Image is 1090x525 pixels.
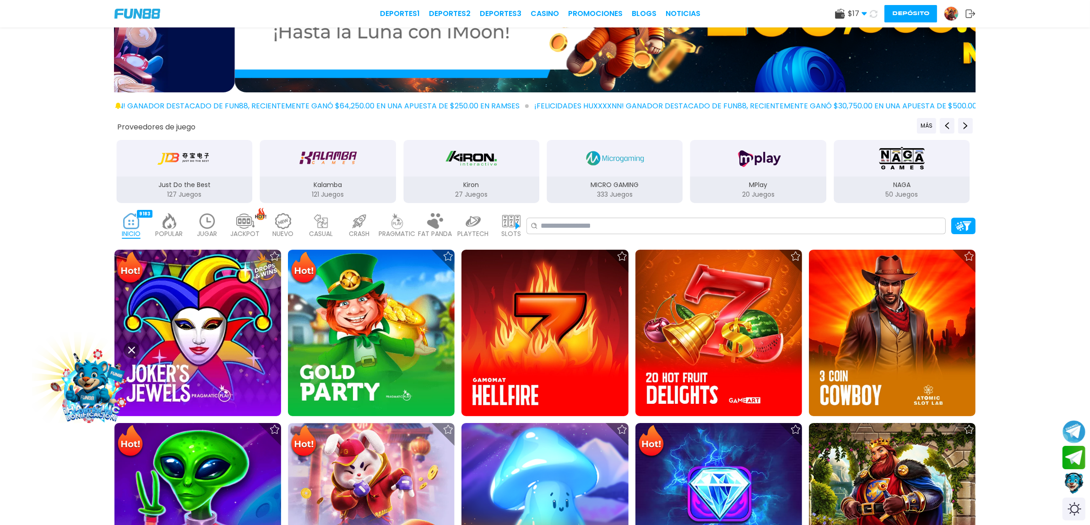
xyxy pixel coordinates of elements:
[873,145,931,171] img: NAGA
[501,229,521,239] p: SLOTS
[917,118,936,134] button: Previous providers
[547,190,683,199] p: 333 Juegos
[464,213,483,229] img: playtech_light.webp
[379,229,416,239] p: PRAGMATIC
[461,250,628,416] img: Hellfire
[289,424,319,460] img: Hot
[274,213,293,229] img: new_light.webp
[116,190,252,199] p: 127 Juegos
[687,139,830,204] button: MPlay
[115,424,145,460] img: Hot
[442,145,500,171] img: Kiron
[944,7,958,21] img: Avatar
[690,180,826,190] p: MPlay
[260,180,396,190] p: Kalamba
[958,118,973,134] button: Next providers
[1063,420,1085,444] button: Join telegram channel
[122,229,141,239] p: INICIO
[1063,446,1085,470] button: Join telegram
[834,180,970,190] p: NAGA
[690,190,826,199] p: 20 Juegos
[729,145,787,171] img: MPlay
[197,229,217,239] p: JUGAR
[834,190,970,199] p: 50 Juegos
[198,213,217,229] img: recent_light.webp
[403,190,539,199] p: 27 Juegos
[429,8,471,19] a: Deportes2
[48,344,136,432] img: Image Link
[940,118,954,134] button: Previous providers
[632,8,657,19] a: BLOGS
[531,8,559,19] a: CASINO
[156,229,183,239] p: POPULAR
[350,213,369,229] img: crash_light.webp
[480,8,522,19] a: Deportes3
[260,190,396,199] p: 121 Juegos
[288,250,455,416] img: Gold Party
[289,251,319,286] img: Hot
[586,145,644,171] img: MICRO GAMING
[458,229,489,239] p: PLAYTECH
[155,145,213,171] img: Just Do the Best
[114,9,160,19] img: Company Logo
[117,122,195,132] button: Proveedores de juego
[400,139,543,204] button: Kiron
[36,101,529,112] span: ¡FELICIDADES huxxxxnn! GANADOR DESTACADO DE FUN88, RECIENTEMENTE GANÓ $64,250.00 EN UNA APUESTA D...
[534,101,1030,112] span: ¡FELICIDADES huxxxxnn! GANADOR DESTACADO DE FUN88, RECIENTEMENTE GANÓ $30,750.00 EN UNA APUESTA D...
[666,8,701,19] a: NOTICIAS
[403,180,539,190] p: Kiron
[256,139,399,204] button: Kalamba
[543,139,686,204] button: MICRO GAMING
[884,5,937,22] button: Depósito
[635,250,802,416] img: 20 Hot Fruit Delights
[273,229,294,239] p: NUEVO
[809,250,976,416] img: 3 Coin Cowboy
[309,229,333,239] p: CASUAL
[231,229,260,239] p: JACKPOT
[380,8,420,19] a: Deportes1
[1063,498,1085,520] div: Switch theme
[944,6,965,21] a: Avatar
[955,221,971,231] img: Platform Filter
[115,251,145,286] img: Hot
[160,213,179,229] img: popular_light.webp
[848,8,867,19] span: $ 17
[547,180,683,190] p: MICRO GAMING
[388,213,407,229] img: pragmatic_light.webp
[502,213,521,229] img: slots_light.webp
[122,213,141,229] img: home_active.webp
[116,180,252,190] p: Just Do the Best
[299,145,357,171] img: Kalamba
[830,139,973,204] button: NAGA
[636,424,666,460] img: Hot
[236,213,255,229] img: jackpot_light.webp
[113,139,256,204] button: Just Do the Best
[426,213,445,229] img: fat_panda_light.webp
[312,213,331,229] img: casual_light.webp
[255,208,266,220] img: hot
[418,229,452,239] p: FAT PANDA
[1063,471,1085,495] button: Contact customer service
[569,8,623,19] a: Promociones
[349,229,369,239] p: CRASH
[137,210,152,218] div: 9183
[114,250,281,416] img: Joker's Jewels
